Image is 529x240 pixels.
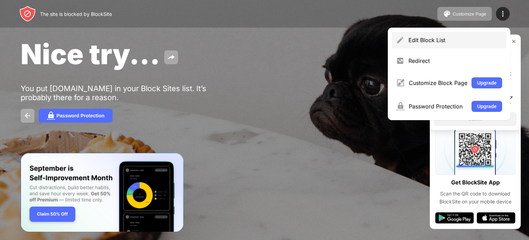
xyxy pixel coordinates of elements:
[451,177,500,188] div: Get BlockSite App
[21,37,160,71] span: Nice try...
[396,57,404,65] img: menu-redirect.svg
[477,212,515,223] img: app-store.svg
[40,11,112,17] div: The site is blocked by BlockSite
[47,112,55,120] img: password.svg
[437,7,492,21] button: Customize Page
[453,11,486,17] div: Customize Page
[396,36,404,44] img: menu-pencil.svg
[19,6,36,22] img: header-logo.svg
[21,153,184,232] iframe: Banner
[471,101,502,112] button: Upgrade
[408,37,502,44] div: Edit Block List
[396,102,405,111] img: menu-password.svg
[435,190,515,205] div: Scan the QR code to download BlockSite on your mobile device
[471,77,502,88] button: Upgrade
[499,10,507,18] img: menu-icon.svg
[409,103,467,110] div: Password Protection
[39,109,113,123] button: Password Protection
[435,212,474,223] img: google-play.svg
[409,79,467,86] div: Customize Block Page
[21,84,234,102] div: You put [DOMAIN_NAME] in your Block Sites list. It’s probably there for a reason.
[408,57,502,64] div: Redirect
[23,112,32,120] img: back.svg
[443,10,451,18] img: pallet.svg
[56,113,104,118] div: Password Protection
[511,39,517,44] img: rate-us-close.svg
[167,53,175,61] img: share.svg
[396,79,405,87] img: menu-customize.svg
